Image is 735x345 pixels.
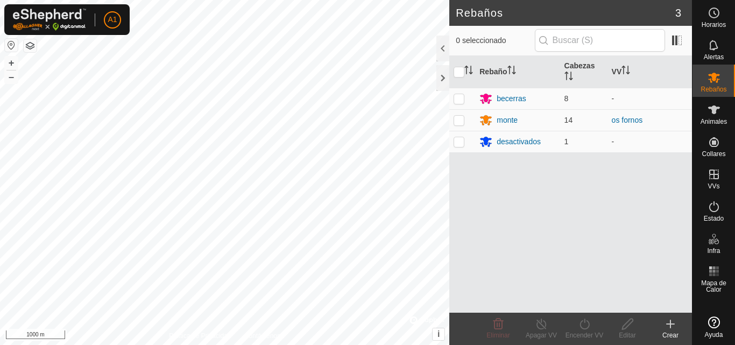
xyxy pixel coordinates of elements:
[649,330,692,340] div: Crear
[607,56,692,88] th: VV
[475,56,560,88] th: Rebaño
[564,94,569,103] span: 8
[564,116,573,124] span: 14
[433,328,444,340] button: i
[108,14,117,25] span: A1
[607,88,692,109] td: -
[437,329,440,339] span: i
[24,39,37,52] button: Capas del Mapa
[705,332,723,338] span: Ayuda
[612,116,643,124] a: os fornos
[692,312,735,342] a: Ayuda
[702,151,725,157] span: Collares
[704,54,724,60] span: Alertas
[702,22,726,28] span: Horarios
[486,332,510,339] span: Eliminar
[169,331,231,341] a: Política de Privacidad
[607,131,692,152] td: -
[497,136,541,147] div: desactivados
[564,73,573,82] p-sorticon: Activar para ordenar
[707,248,720,254] span: Infra
[704,215,724,222] span: Estado
[464,67,473,76] p-sorticon: Activar para ordenar
[5,39,18,52] button: Restablecer Mapa
[497,115,518,126] div: monte
[456,6,675,19] h2: Rebaños
[675,5,681,21] span: 3
[244,331,280,341] a: Contáctenos
[564,137,569,146] span: 1
[456,35,534,46] span: 0 seleccionado
[621,67,630,76] p-sorticon: Activar para ordenar
[5,71,18,83] button: –
[507,67,516,76] p-sorticon: Activar para ordenar
[535,29,665,52] input: Buscar (S)
[695,280,732,293] span: Mapa de Calor
[520,330,563,340] div: Apagar VV
[563,330,606,340] div: Encender VV
[701,118,727,125] span: Animales
[708,183,719,189] span: VVs
[13,9,86,31] img: Logo Gallagher
[497,93,526,104] div: becerras
[701,86,726,93] span: Rebaños
[560,56,607,88] th: Cabezas
[606,330,649,340] div: Editar
[5,57,18,69] button: +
